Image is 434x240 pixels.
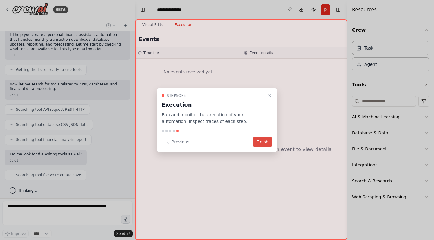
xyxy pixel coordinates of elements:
button: Hide left sidebar [139,5,147,14]
h3: Execution [162,100,265,109]
button: Close walkthrough [266,92,273,99]
span: Step 5 of 5 [167,93,186,98]
button: Previous [162,137,193,147]
button: Finish [253,137,272,147]
p: Run and monitor the execution of your automation, inspect traces of each step. [162,111,265,125]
